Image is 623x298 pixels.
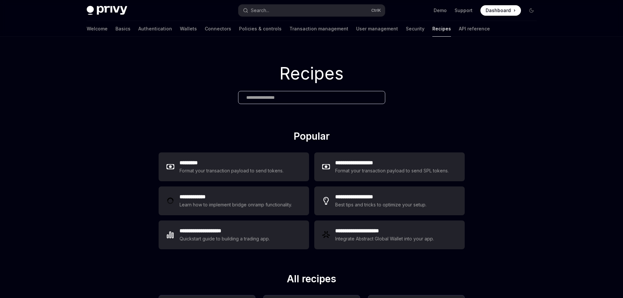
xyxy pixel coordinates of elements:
button: Open search [238,5,385,16]
a: Recipes [432,21,451,37]
div: Learn how to implement bridge onramp functionality. [180,201,292,209]
a: Wallets [180,21,197,37]
a: Support [455,7,473,14]
a: Demo [434,7,447,14]
a: Security [406,21,424,37]
div: Best tips and tricks to optimize your setup. [335,201,426,209]
button: Toggle dark mode [526,5,537,16]
a: Connectors [205,21,231,37]
a: Policies & controls [239,21,282,37]
div: Search... [251,7,269,14]
div: Integrate Abstract Global Wallet into your app. [335,235,434,243]
a: Welcome [87,21,108,37]
a: Dashboard [480,5,521,16]
div: Format your transaction payload to send tokens. [180,167,284,175]
h2: Popular [159,130,465,145]
a: **** ****Format your transaction payload to send tokens. [159,152,309,181]
span: Ctrl K [371,8,381,13]
div: Quickstart guide to building a trading app. [180,235,270,243]
div: Format your transaction payload to send SPL tokens. [335,167,449,175]
a: API reference [459,21,490,37]
a: User management [356,21,398,37]
a: Transaction management [289,21,348,37]
span: Dashboard [486,7,511,14]
a: Authentication [138,21,172,37]
img: dark logo [87,6,127,15]
a: **** **** ***Learn how to implement bridge onramp functionality. [159,186,309,215]
a: Basics [115,21,130,37]
h2: All recipes [159,273,465,287]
